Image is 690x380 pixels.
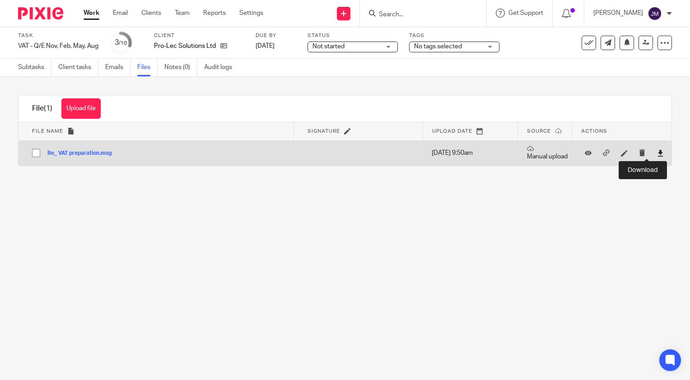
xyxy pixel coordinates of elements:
[137,59,158,76] a: Files
[308,129,340,134] span: Signature
[256,43,275,49] span: [DATE]
[113,9,128,18] a: Email
[204,59,239,76] a: Audit logs
[581,129,607,134] span: Actions
[414,43,462,50] span: No tags selected
[84,9,99,18] a: Work
[47,150,118,157] button: Re_ VAT preparation.msg
[593,9,643,18] p: [PERSON_NAME]
[119,41,127,46] small: /10
[115,37,127,48] div: 3
[44,105,52,112] span: (1)
[61,98,101,119] button: Upload file
[203,9,226,18] a: Reports
[239,9,263,18] a: Settings
[312,43,345,50] span: Not started
[256,32,296,39] label: Due by
[154,32,244,39] label: Client
[527,145,568,161] p: Manual upload
[378,11,459,19] input: Search
[58,59,98,76] a: Client tasks
[432,148,513,158] p: [DATE] 9:50am
[32,104,52,113] h1: File
[508,10,543,16] span: Get Support
[308,32,398,39] label: Status
[648,6,662,21] img: svg%3E
[432,129,472,134] span: Upload date
[657,148,664,158] a: Download
[527,129,551,134] span: Source
[409,32,499,39] label: Tags
[18,7,63,19] img: Pixie
[105,59,131,76] a: Emails
[18,42,98,51] div: VAT - Q/E Nov, Feb, May, Aug
[141,9,161,18] a: Clients
[32,129,63,134] span: File name
[18,59,51,76] a: Subtasks
[18,32,98,39] label: Task
[28,144,45,162] input: Select
[164,59,197,76] a: Notes (0)
[154,42,216,51] p: Pro-Lec Solutions Ltd
[175,9,190,18] a: Team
